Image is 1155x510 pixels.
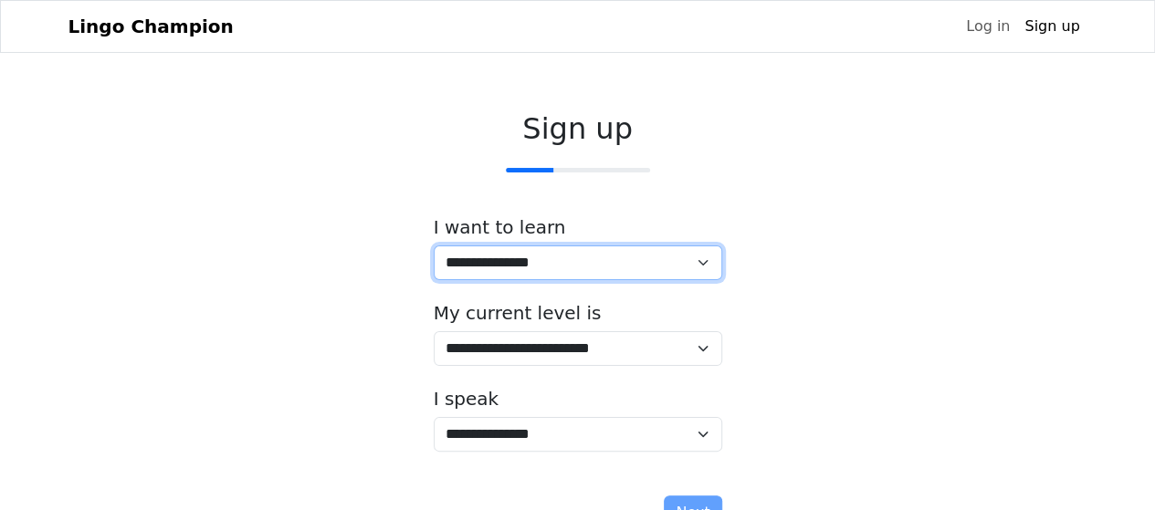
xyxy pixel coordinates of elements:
[434,111,722,146] h2: Sign up
[434,302,602,324] label: My current level is
[68,8,234,45] a: Lingo Champion
[434,388,499,410] label: I speak
[959,8,1017,45] a: Log in
[1017,8,1087,45] a: Sign up
[434,216,566,238] label: I want to learn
